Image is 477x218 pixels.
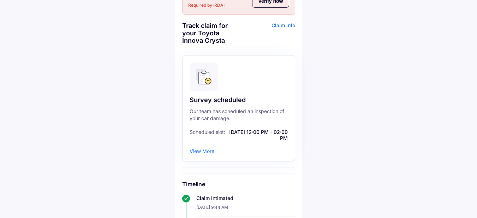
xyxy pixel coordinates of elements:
div: Claim intimated [196,195,295,202]
div: Our team has scheduled an inspection of your car damage. [190,108,288,122]
div: View More [190,148,214,154]
div: Claim info [240,22,295,49]
div: [DATE] 9:44 AM [196,202,295,217]
span: [DATE] 12:00 PM - 02:00 PM [227,129,288,141]
div: Track claim for your Toyota Innova Crysta [182,22,237,44]
span: Scheduled slot: [190,129,225,141]
h6: Timeline [182,181,295,188]
span: Required by IRDAI [188,2,249,9]
div: Survey scheduled [190,96,288,104]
